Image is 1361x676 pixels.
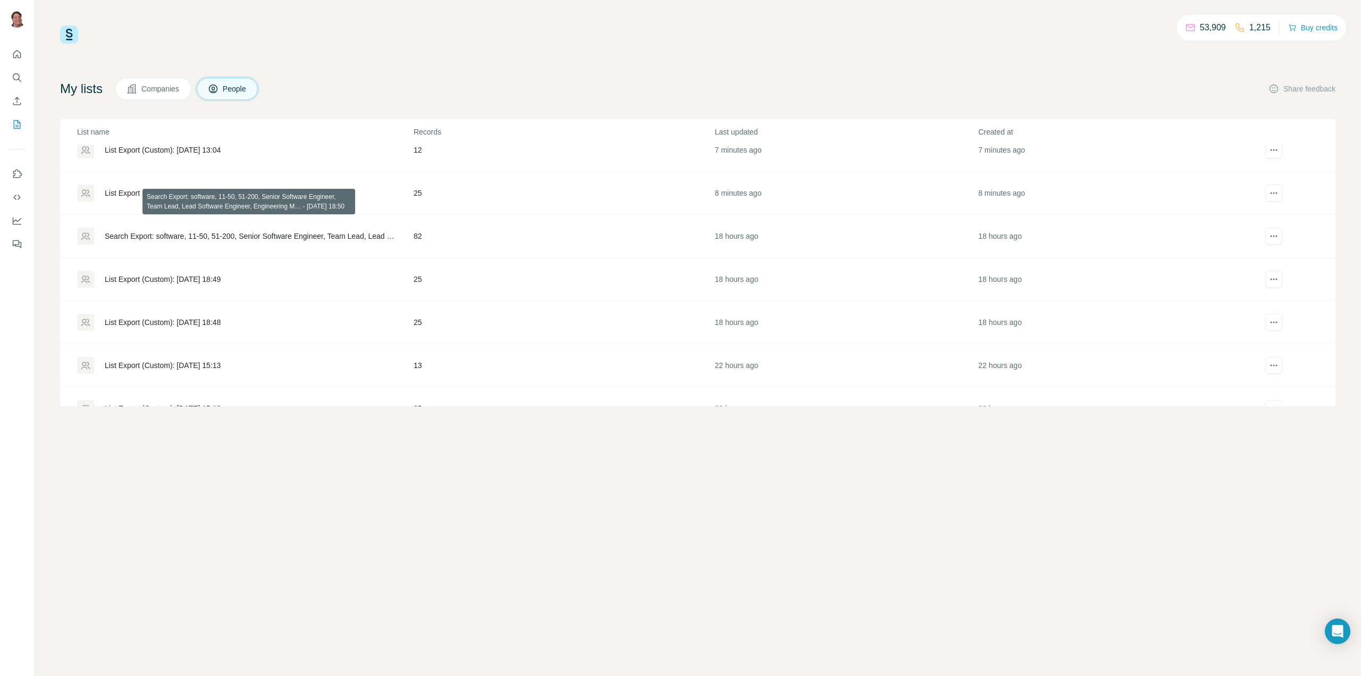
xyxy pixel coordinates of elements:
[9,188,26,207] button: Use Surfe API
[9,91,26,111] button: Enrich CSV
[105,231,396,241] div: Search Export: software, 11-50, 51-200, Senior Software Engineer, Team Lead, Lead Software Engine...
[978,129,1241,172] td: 7 minutes ago
[60,80,103,97] h4: My lists
[413,301,715,344] td: 25
[413,258,715,301] td: 25
[978,344,1241,387] td: 22 hours ago
[9,11,26,28] img: Avatar
[1249,21,1271,34] p: 1,215
[413,172,715,215] td: 25
[141,84,180,94] span: Companies
[105,274,221,285] div: List Export (Custom): [DATE] 18:49
[714,387,978,430] td: 22 hours ago
[1265,314,1282,331] button: actions
[60,26,78,44] img: Surfe Logo
[715,127,977,137] p: Last updated
[1265,400,1282,417] button: actions
[9,115,26,134] button: My lists
[978,301,1241,344] td: 18 hours ago
[105,188,221,198] div: List Export (Custom): [DATE] 13:03
[9,68,26,87] button: Search
[1265,357,1282,374] button: actions
[9,211,26,230] button: Dashboard
[105,360,221,371] div: List Export (Custom): [DATE] 15:13
[413,215,715,258] td: 82
[1265,185,1282,202] button: actions
[414,127,714,137] p: Records
[714,215,978,258] td: 18 hours ago
[1265,141,1282,158] button: actions
[223,84,247,94] span: People
[978,258,1241,301] td: 18 hours ago
[9,235,26,254] button: Feedback
[978,215,1241,258] td: 18 hours ago
[105,317,221,328] div: List Export (Custom): [DATE] 18:48
[714,129,978,172] td: 7 minutes ago
[978,387,1241,430] td: 22 hours ago
[714,258,978,301] td: 18 hours ago
[714,172,978,215] td: 8 minutes ago
[978,172,1241,215] td: 8 minutes ago
[413,387,715,430] td: 25
[1268,84,1335,94] button: Share feedback
[105,403,221,414] div: List Export (Custom): [DATE] 15:12
[714,344,978,387] td: 22 hours ago
[1288,20,1338,35] button: Buy credits
[413,129,715,172] td: 12
[105,145,221,155] div: List Export (Custom): [DATE] 13:04
[9,164,26,183] button: Use Surfe on LinkedIn
[978,127,1241,137] p: Created at
[413,344,715,387] td: 13
[1265,271,1282,288] button: actions
[77,127,413,137] p: List name
[9,45,26,64] button: Quick start
[1265,228,1282,245] button: actions
[1200,21,1226,34] p: 53,909
[1325,619,1350,644] div: Open Intercom Messenger
[714,301,978,344] td: 18 hours ago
